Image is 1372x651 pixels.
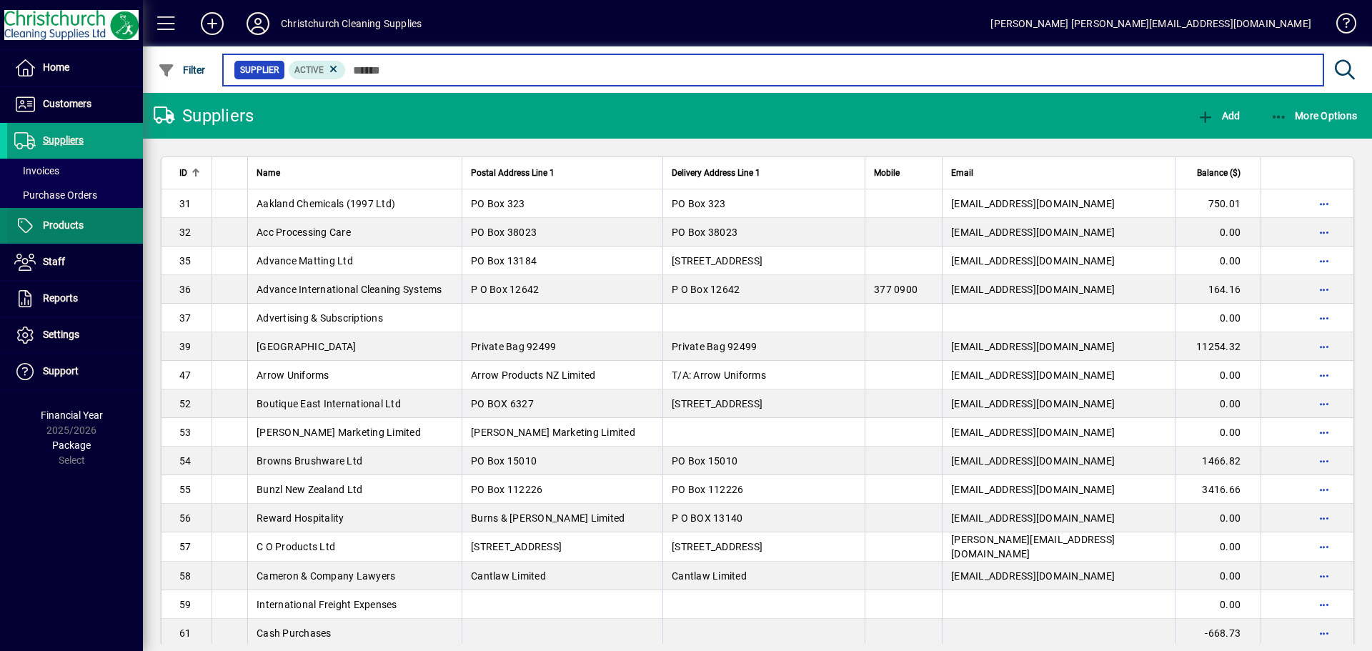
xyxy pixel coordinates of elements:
span: [EMAIL_ADDRESS][DOMAIN_NAME] [951,512,1115,524]
span: 54 [179,455,192,467]
span: Invoices [14,165,59,177]
button: More options [1313,565,1336,587]
span: [EMAIL_ADDRESS][DOMAIN_NAME] [951,227,1115,238]
button: More options [1313,593,1336,616]
button: More options [1313,449,1336,472]
span: P O BOX 13140 [672,512,742,524]
button: More options [1313,335,1336,358]
td: 3416.66 [1175,475,1261,504]
a: Invoices [7,159,143,183]
span: P O Box 12642 [471,284,539,295]
span: Package [52,439,91,451]
span: [PERSON_NAME] Marketing Limited [471,427,635,438]
button: Filter [154,57,209,83]
td: 164.16 [1175,275,1261,304]
span: Supplier [240,63,279,77]
span: Add [1197,110,1240,121]
span: Browns Brushware Ltd [257,455,362,467]
a: Reports [7,281,143,317]
span: [EMAIL_ADDRESS][DOMAIN_NAME] [951,484,1115,495]
div: Mobile [874,165,933,181]
td: 0.00 [1175,562,1261,590]
span: Advance Matting Ltd [257,255,353,267]
span: Home [43,61,69,73]
span: 53 [179,427,192,438]
span: Balance ($) [1197,165,1241,181]
td: 1466.82 [1175,447,1261,475]
span: Support [43,365,79,377]
button: More options [1313,535,1336,558]
a: Support [7,354,143,389]
span: Delivery Address Line 1 [672,165,760,181]
span: Burns & [PERSON_NAME] Limited [471,512,625,524]
span: C O Products Ltd [257,541,335,552]
span: Cantlaw Limited [672,570,747,582]
button: More options [1313,221,1336,244]
div: Email [951,165,1166,181]
span: [STREET_ADDRESS] [471,541,562,552]
button: More options [1313,249,1336,272]
span: 58 [179,570,192,582]
span: 36 [179,284,192,295]
a: Products [7,208,143,244]
span: Aakland Chemicals (1997 Ltd) [257,198,395,209]
span: 47 [179,369,192,381]
span: [GEOGRAPHIC_DATA] [257,341,356,352]
span: 55 [179,484,192,495]
span: 35 [179,255,192,267]
span: [PERSON_NAME][EMAIL_ADDRESS][DOMAIN_NAME] [951,534,1115,560]
span: [STREET_ADDRESS] [672,255,762,267]
span: P O Box 12642 [672,284,740,295]
span: PO Box 38023 [471,227,537,238]
a: Staff [7,244,143,280]
span: [STREET_ADDRESS] [672,541,762,552]
span: ID [179,165,187,181]
td: 0.00 [1175,218,1261,247]
td: 0.00 [1175,389,1261,418]
span: Mobile [874,165,900,181]
span: 52 [179,398,192,409]
button: More options [1313,392,1336,415]
span: [STREET_ADDRESS] [672,398,762,409]
span: Financial Year [41,409,103,421]
a: Settings [7,317,143,353]
span: PO Box 15010 [672,455,737,467]
span: Customers [43,98,91,109]
button: Add [189,11,235,36]
span: [EMAIL_ADDRESS][DOMAIN_NAME] [951,255,1115,267]
td: -668.73 [1175,619,1261,647]
td: 0.00 [1175,590,1261,619]
span: [PERSON_NAME] Marketing Limited [257,427,421,438]
mat-chip: Activation Status: Active [289,61,346,79]
td: 0.00 [1175,361,1261,389]
span: 377 0900 [874,284,918,295]
span: PO Box 112226 [471,484,542,495]
span: Cameron & Company Lawyers [257,570,395,582]
span: PO Box 323 [672,198,726,209]
button: More options [1313,364,1336,387]
span: [EMAIL_ADDRESS][DOMAIN_NAME] [951,198,1115,209]
span: 61 [179,627,192,639]
button: More options [1313,307,1336,329]
span: 32 [179,227,192,238]
a: Purchase Orders [7,183,143,207]
span: Arrow Products NZ Limited [471,369,595,381]
span: Arrow Uniforms [257,369,329,381]
td: 750.01 [1175,189,1261,218]
span: PO Box 323 [471,198,525,209]
div: Name [257,165,453,181]
button: More options [1313,478,1336,501]
div: Balance ($) [1184,165,1253,181]
span: Cantlaw Limited [471,570,546,582]
span: PO Box 112226 [672,484,743,495]
span: [EMAIL_ADDRESS][DOMAIN_NAME] [951,284,1115,295]
button: More options [1313,507,1336,530]
span: Private Bag 92499 [471,341,556,352]
span: Private Bag 92499 [672,341,757,352]
span: 59 [179,599,192,610]
span: Reward Hospitality [257,512,344,524]
div: [PERSON_NAME] [PERSON_NAME][EMAIL_ADDRESS][DOMAIN_NAME] [990,12,1311,35]
button: Profile [235,11,281,36]
td: 0.00 [1175,504,1261,532]
span: Settings [43,329,79,340]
